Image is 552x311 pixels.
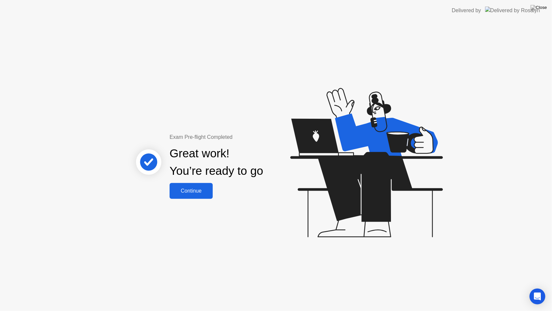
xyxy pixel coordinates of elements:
[170,183,213,199] button: Continue
[530,289,545,304] div: Open Intercom Messenger
[485,7,540,14] img: Delivered by Rosalyn
[170,133,306,141] div: Exam Pre-flight Completed
[531,5,547,10] img: Close
[170,145,263,180] div: Great work! You’re ready to go
[452,7,481,15] div: Delivered by
[172,188,211,194] div: Continue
